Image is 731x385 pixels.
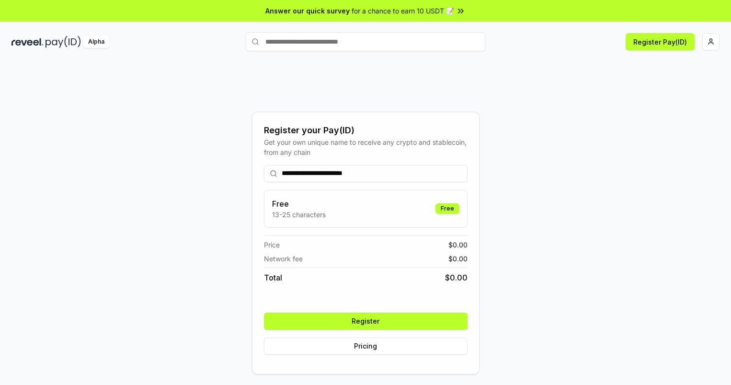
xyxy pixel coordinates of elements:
[445,272,468,283] span: $ 0.00
[264,124,468,137] div: Register your Pay(ID)
[264,254,303,264] span: Network fee
[264,240,280,250] span: Price
[448,254,468,264] span: $ 0.00
[352,6,454,16] span: for a chance to earn 10 USDT 📝
[11,36,44,48] img: reveel_dark
[46,36,81,48] img: pay_id
[264,313,468,330] button: Register
[448,240,468,250] span: $ 0.00
[264,272,282,283] span: Total
[626,33,695,50] button: Register Pay(ID)
[264,338,468,355] button: Pricing
[264,137,468,157] div: Get your own unique name to receive any crypto and stablecoin, from any chain
[272,198,326,210] h3: Free
[272,210,326,220] p: 13-25 characters
[83,36,110,48] div: Alpha
[265,6,350,16] span: Answer our quick survey
[435,203,459,214] div: Free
